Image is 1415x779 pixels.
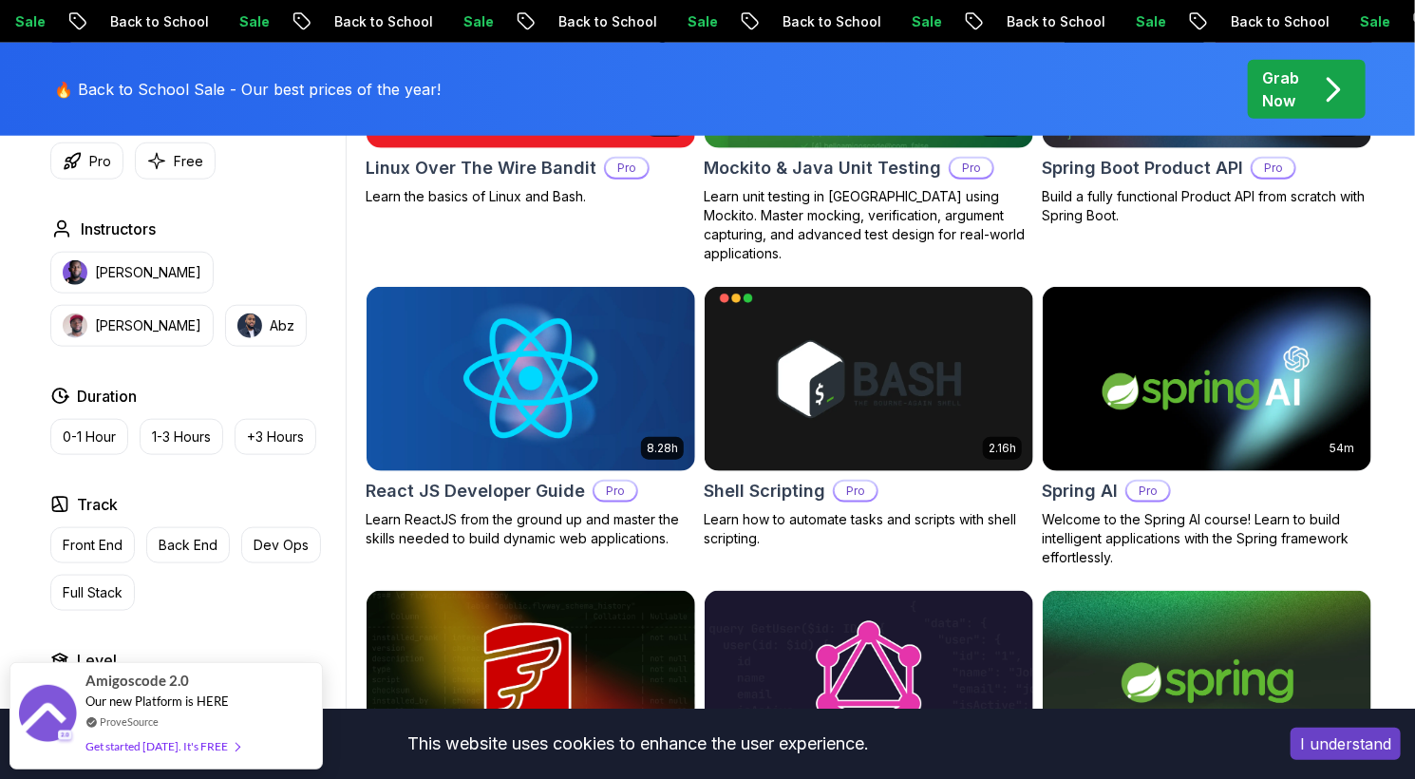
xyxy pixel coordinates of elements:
p: 8.28h [647,441,678,456]
p: Full Stack [63,583,123,602]
p: 1-3 Hours [152,427,211,446]
button: Full Stack [50,575,135,611]
p: Sale [1341,12,1402,31]
p: Back to School [1212,12,1341,31]
p: Back to School [988,12,1117,31]
p: Pro [951,159,992,178]
p: Abz [270,316,294,335]
a: Spring AI card54mSpring AIProWelcome to the Spring AI course! Learn to build intelligent applicat... [1042,286,1372,567]
p: Back to School [91,12,220,31]
img: Spring for GraphQL card [705,591,1033,775]
img: instructor img [63,313,87,338]
p: Free [174,152,203,171]
p: Front End [63,536,123,555]
img: Spring Framework card [1043,591,1371,775]
p: Pro [835,482,877,501]
span: Amigoscode 2.0 [85,670,189,692]
h2: Linux Over The Wire Bandit [366,155,596,181]
a: React JS Developer Guide card8.28hReact JS Developer GuideProLearn ReactJS from the ground up and... [366,286,696,548]
div: Get started [DATE]. It's FREE [85,735,239,757]
img: Shell Scripting card [705,287,1033,471]
h2: Shell Scripting [704,478,825,504]
a: ProveSource [100,713,159,730]
p: 🔥 Back to School Sale - Our best prices of the year! [54,78,441,101]
p: Sale [220,12,281,31]
img: instructor img [237,313,262,338]
p: 54m [1330,441,1354,456]
p: Pro [594,482,636,501]
p: Pro [606,159,648,178]
img: Spring AI card [1043,287,1371,471]
p: Pro [89,152,111,171]
img: instructor img [63,260,87,285]
button: instructor img[PERSON_NAME] [50,305,214,347]
p: 2.16h [989,441,1016,456]
button: Dev Ops [241,527,321,563]
button: Free [135,142,216,180]
p: [PERSON_NAME] [95,263,201,282]
p: Grab Now [1262,66,1299,112]
img: React JS Developer Guide card [367,287,695,471]
h2: Duration [77,385,137,408]
span: Our new Platform is HERE [85,693,229,709]
button: Pro [50,142,123,180]
h2: Spring AI [1042,478,1118,504]
h2: Mockito & Java Unit Testing [704,155,941,181]
p: Pro [1127,482,1169,501]
p: Back to School [315,12,444,31]
button: instructor img[PERSON_NAME] [50,252,214,294]
p: Back to School [764,12,893,31]
h2: React JS Developer Guide [366,478,585,504]
img: provesource social proof notification image [19,685,76,747]
h2: Track [77,493,118,516]
p: Learn the basics of Linux and Bash. [366,187,696,206]
div: This website uses cookies to enhance the user experience. [14,723,1262,765]
h2: Instructors [81,218,156,240]
a: Shell Scripting card2.16hShell ScriptingProLearn how to automate tasks and scripts with shell scr... [704,286,1034,548]
button: 1-3 Hours [140,419,223,455]
p: Back to School [539,12,669,31]
p: Learn ReactJS from the ground up and master the skills needed to build dynamic web applications. [366,510,696,548]
p: Sale [444,12,505,31]
button: Front End [50,527,135,563]
p: Learn unit testing in [GEOGRAPHIC_DATA] using Mockito. Master mocking, verification, argument cap... [704,187,1034,263]
h2: Spring Boot Product API [1042,155,1243,181]
p: Sale [669,12,729,31]
img: Flyway and Spring Boot card [367,591,695,775]
p: Learn how to automate tasks and scripts with shell scripting. [704,510,1034,548]
button: 0-1 Hour [50,419,128,455]
p: +3 Hours [247,427,304,446]
p: Dev Ops [254,536,309,555]
button: instructor imgAbz [225,305,307,347]
p: Back End [159,536,217,555]
h2: Level [77,649,117,672]
button: +3 Hours [235,419,316,455]
p: 0-1 Hour [63,427,116,446]
p: Sale [893,12,953,31]
p: Welcome to the Spring AI course! Learn to build intelligent applications with the Spring framewor... [1042,510,1372,567]
p: Sale [1117,12,1178,31]
button: Back End [146,527,230,563]
p: [PERSON_NAME] [95,316,201,335]
button: Accept cookies [1291,728,1401,760]
p: Build a fully functional Product API from scratch with Spring Boot. [1042,187,1372,225]
p: Pro [1253,159,1294,178]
